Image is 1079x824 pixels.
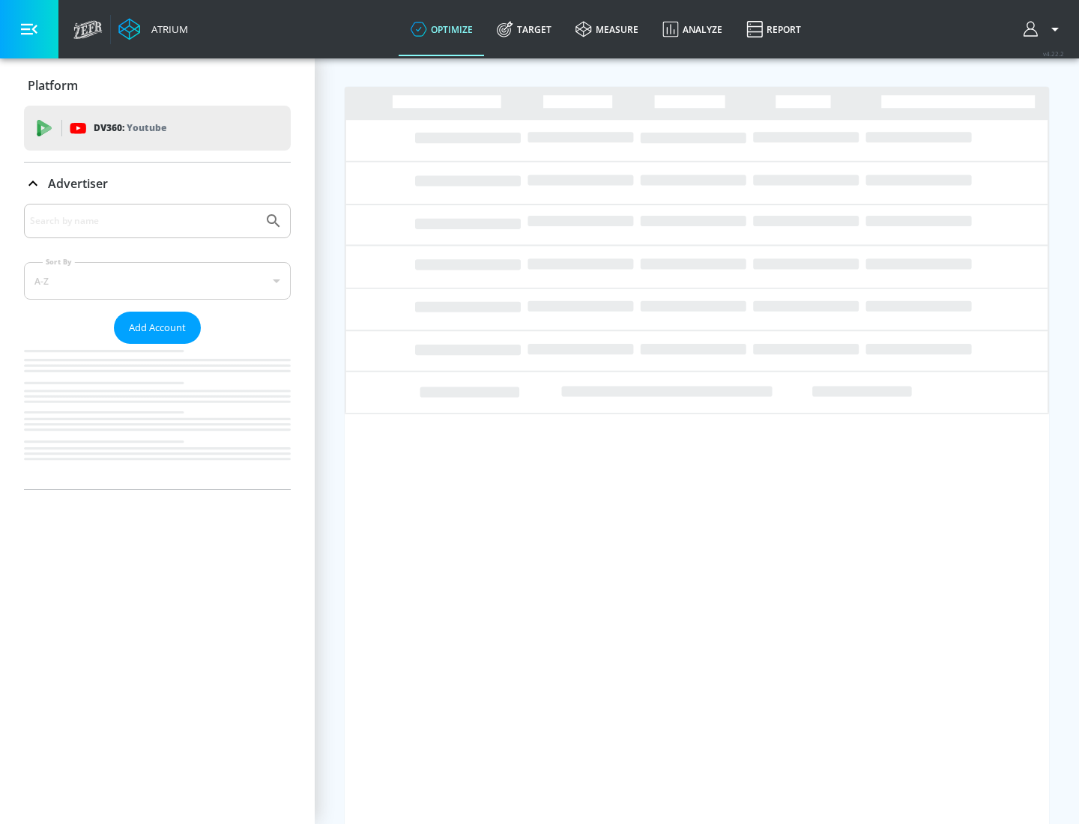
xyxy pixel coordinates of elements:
button: Add Account [114,312,201,344]
div: Advertiser [24,163,291,205]
div: A-Z [24,262,291,300]
div: Advertiser [24,204,291,489]
p: Platform [28,77,78,94]
nav: list of Advertiser [24,344,291,489]
a: measure [563,2,650,56]
a: Atrium [118,18,188,40]
a: Analyze [650,2,734,56]
a: optimize [399,2,485,56]
div: Platform [24,64,291,106]
div: Atrium [145,22,188,36]
p: DV360: [94,120,166,136]
span: v 4.22.2 [1043,49,1064,58]
div: DV360: Youtube [24,106,291,151]
input: Search by name [30,211,257,231]
label: Sort By [43,257,75,267]
p: Youtube [127,120,166,136]
a: Target [485,2,563,56]
a: Report [734,2,813,56]
p: Advertiser [48,175,108,192]
span: Add Account [129,319,186,336]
